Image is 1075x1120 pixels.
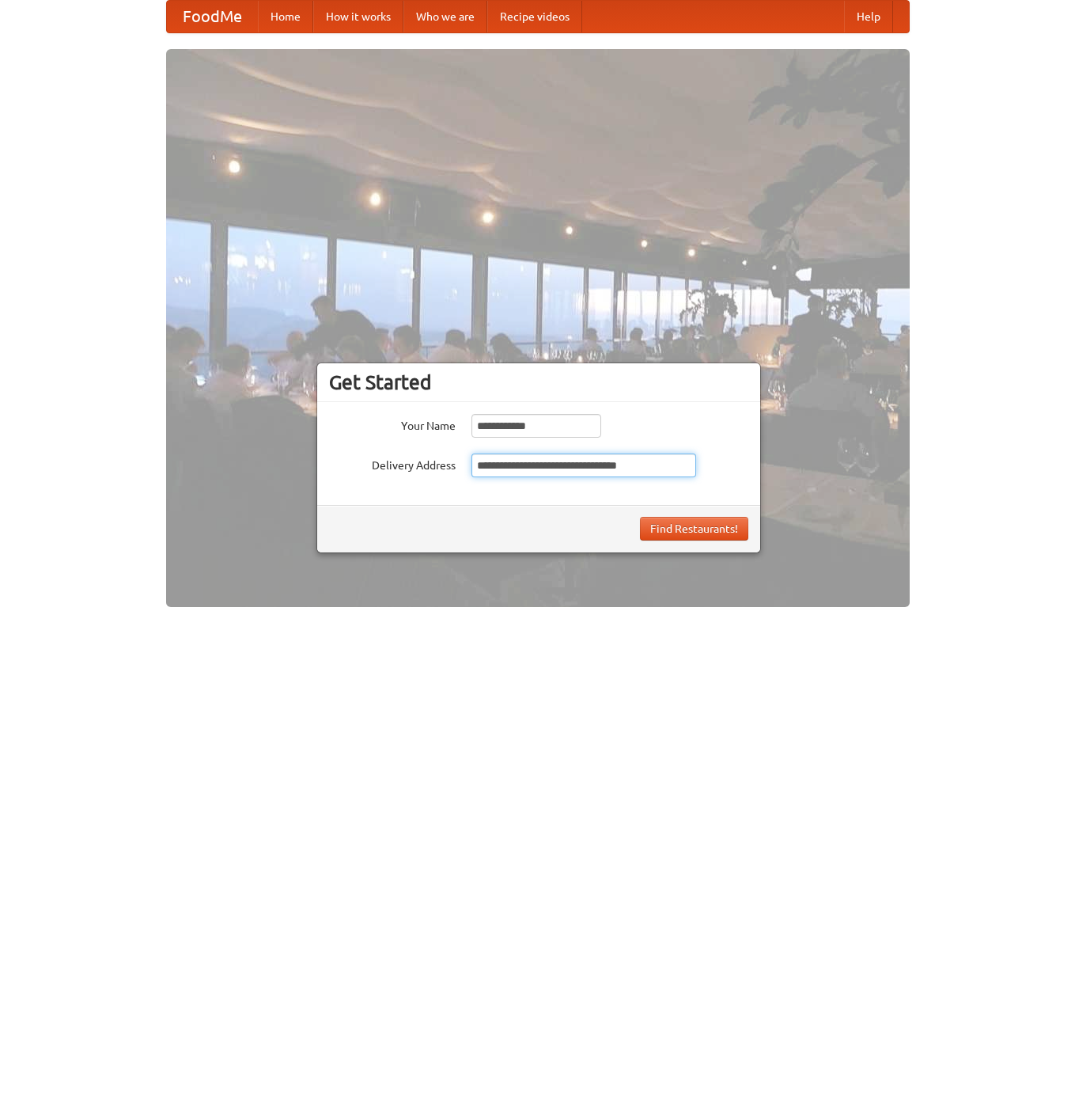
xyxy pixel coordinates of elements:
label: Delivery Address [329,454,456,473]
label: Your Name [329,414,456,434]
a: Recipe videos [487,1,582,32]
a: How it works [313,1,403,32]
a: Help [844,1,893,32]
button: Find Restaurants! [640,517,748,541]
h3: Get Started [329,370,748,394]
a: Who we are [403,1,487,32]
a: Home [258,1,313,32]
a: FoodMe [167,1,258,32]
